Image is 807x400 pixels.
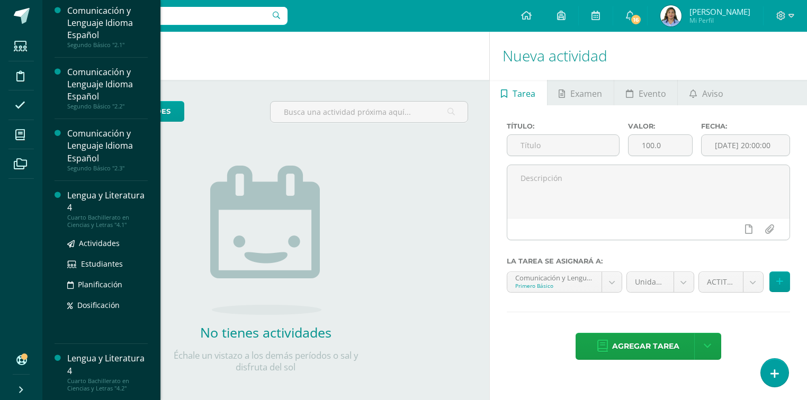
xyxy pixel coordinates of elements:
[55,32,477,80] h1: Actividades
[271,102,468,122] input: Busca una actividad próxima aquí...
[699,272,763,292] a: ACTITUDINAL (15.0pts)
[614,80,677,105] a: Evento
[627,272,694,292] a: Unidad 3
[689,6,750,17] span: [PERSON_NAME]
[79,238,120,248] span: Actividades
[630,14,642,25] span: 16
[701,122,790,130] label: Fecha:
[160,323,372,341] h2: No tienes actividades
[49,7,288,25] input: Busca un usuario...
[67,237,148,249] a: Actividades
[67,5,148,41] div: Comunicación y Lenguaje Idioma Español
[507,122,620,130] label: Título:
[515,282,594,289] div: Primero Básico
[81,259,123,269] span: Estudiantes
[548,80,614,105] a: Examen
[67,214,148,229] div: Cuarto Bachillerato en Ciencias y Letras "4.1"
[507,272,622,292] a: Comunicación y Lenguaje Idioma Español '1.1'Primero Básico
[67,128,148,171] a: Comunicación y Lenguaje Idioma EspañolSegundo Básico "2.3"
[67,41,148,49] div: Segundo Básico "2.1"
[77,300,120,310] span: Dosificación
[67,103,148,110] div: Segundo Básico "2.2"
[702,81,723,106] span: Aviso
[515,272,594,282] div: Comunicación y Lenguaje Idioma Español '1.1'
[67,66,148,110] a: Comunicación y Lenguaje Idioma EspañolSegundo Básico "2.2"
[629,135,692,156] input: Puntos máximos
[210,166,321,315] img: no_activities.png
[702,135,790,156] input: Fecha de entrega
[67,377,148,392] div: Cuarto Bachillerato en Ciencias y Letras "4.2"
[507,257,790,265] label: La tarea se asignará a:
[67,5,148,49] a: Comunicación y Lenguaje Idioma EspañolSegundo Básico "2.1"
[67,128,148,164] div: Comunicación y Lenguaje Idioma Español
[660,5,682,26] img: 4ad9095c4784519b754a1ef8a12ee0ac.png
[67,165,148,172] div: Segundo Básico "2.3"
[490,80,547,105] a: Tarea
[503,32,794,80] h1: Nueva actividad
[67,66,148,103] div: Comunicación y Lenguaje Idioma Español
[67,189,148,229] a: Lengua y Literatura 4Cuarto Bachillerato en Ciencias y Letras "4.1"
[570,81,602,106] span: Examen
[689,16,750,25] span: Mi Perfil
[635,272,666,292] span: Unidad 3
[612,333,679,359] span: Agregar tarea
[628,122,693,130] label: Valor:
[67,299,148,311] a: Dosificación
[67,258,148,270] a: Estudiantes
[678,80,734,105] a: Aviso
[67,278,148,290] a: Planificación
[639,81,666,106] span: Evento
[67,352,148,392] a: Lengua y Literatura 4Cuarto Bachillerato en Ciencias y Letras "4.2"
[160,350,372,373] p: Échale un vistazo a los demás períodos o sal y disfruta del sol
[507,135,620,156] input: Título
[67,352,148,377] div: Lengua y Literatura 4
[78,279,122,289] span: Planificación
[513,81,535,106] span: Tarea
[707,272,735,292] span: ACTITUDINAL (15.0pts)
[67,189,148,214] div: Lengua y Literatura 4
